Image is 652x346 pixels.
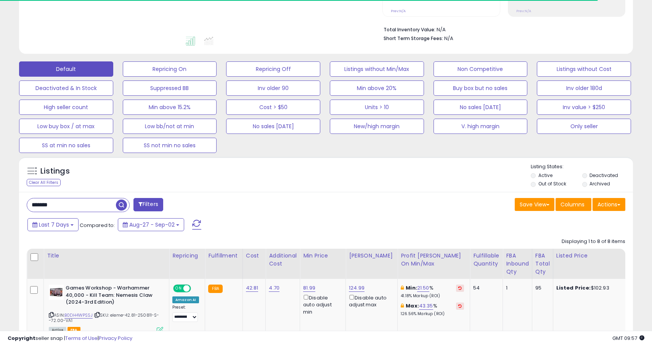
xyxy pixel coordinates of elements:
button: Repricing Off [226,61,320,77]
button: Listings without Min/Max [330,61,424,77]
div: 54 [473,285,497,291]
button: Default [19,61,113,77]
span: Last 7 Days [39,221,69,229]
div: % [401,303,464,317]
div: Title [47,252,166,260]
span: ON [174,285,183,292]
div: 1 [506,285,526,291]
button: SS at min no sales [19,138,113,153]
span: Aug-27 - Sep-02 [129,221,175,229]
span: Compared to: [80,222,115,229]
div: FBA inbound Qty [506,252,529,276]
b: Games Workshop - Warhammer 40,000 - Kill Team: Nemesis Claw (2024-3rd Edition) [66,285,158,308]
button: Aug-27 - Sep-02 [118,218,184,231]
span: | SKU: eleme-42.81-250811-S--72.00-VA1 [49,312,159,323]
div: seller snap | | [8,335,132,342]
label: Out of Stock [538,180,566,187]
b: Min: [406,284,417,291]
strong: Copyright [8,335,35,342]
div: Min Price [303,252,342,260]
div: ASIN: [49,285,163,333]
button: Inv older 90 [226,80,320,96]
p: 41.18% Markup (ROI) [401,293,464,299]
button: Only seller [537,119,631,134]
p: Listing States: [531,163,633,171]
div: Listed Price [556,252,622,260]
span: All listings currently available for purchase on Amazon [49,327,66,333]
label: Archived [589,180,610,187]
button: Low buy box / at max [19,119,113,134]
button: V. high margin [434,119,528,134]
button: No sales [DATE] [226,119,320,134]
div: Profit [PERSON_NAME] on Min/Max [401,252,467,268]
button: Min above 15.2% [123,100,217,115]
button: New/high margin [330,119,424,134]
button: Actions [593,198,625,211]
button: Buy box but no sales [434,80,528,96]
div: FBA Total Qty [535,252,550,276]
th: The percentage added to the cost of goods (COGS) that forms the calculator for Min & Max prices. [398,249,470,279]
span: FBA [67,327,80,333]
a: 43.35 [419,302,433,310]
button: Save View [515,198,554,211]
button: Min above 20% [330,80,424,96]
a: 124.99 [349,284,365,292]
button: Suppressed BB [123,80,217,96]
h5: Listings [40,166,70,177]
button: Last 7 Days [27,218,79,231]
button: Inv value > $250 [537,100,631,115]
button: Cost > $50 [226,100,320,115]
span: Columns [560,201,585,208]
div: [PERSON_NAME] [349,252,394,260]
div: Amazon AI [172,296,199,303]
button: Filters [133,198,163,211]
img: 41dlie8-FiL._SL40_.jpg [49,285,64,300]
div: $102.93 [556,285,620,291]
div: Fulfillable Quantity [473,252,499,268]
div: Preset: [172,305,199,322]
span: OFF [190,285,202,292]
button: Inv older 180d [537,80,631,96]
button: Low bb/not at min [123,119,217,134]
button: High seller count [19,100,113,115]
div: Additional Cost [269,252,297,268]
div: Repricing [172,252,202,260]
a: Privacy Policy [99,335,132,342]
button: Columns [556,198,591,211]
a: B0DH4WPSSJ [64,312,93,319]
div: Disable auto adjust max [349,293,392,308]
div: Clear All Filters [27,179,61,186]
p: 126.56% Markup (ROI) [401,311,464,317]
div: % [401,285,464,299]
button: SS not min no sales [123,138,217,153]
span: 2025-09-10 09:57 GMT [612,335,644,342]
div: Displaying 1 to 8 of 8 items [562,238,625,245]
div: Disable auto adjust min [303,293,340,315]
small: FBA [208,285,222,293]
label: Active [538,172,552,179]
a: 4.70 [269,284,279,292]
a: 21.50 [417,284,429,292]
button: Non Competitive [434,61,528,77]
div: 95 [535,285,547,291]
b: Listed Price: [556,284,591,291]
a: 81.99 [303,284,315,292]
a: 42.81 [246,284,259,292]
a: Terms of Use [65,335,98,342]
button: Listings without Cost [537,61,631,77]
button: Repricing On [123,61,217,77]
div: Fulfillment [208,252,239,260]
label: Deactivated [589,172,618,179]
button: Deactivated & In Stock [19,80,113,96]
b: Max: [406,302,419,309]
button: Units > 10 [330,100,424,115]
button: No sales [DATE] [434,100,528,115]
div: Cost [246,252,263,260]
